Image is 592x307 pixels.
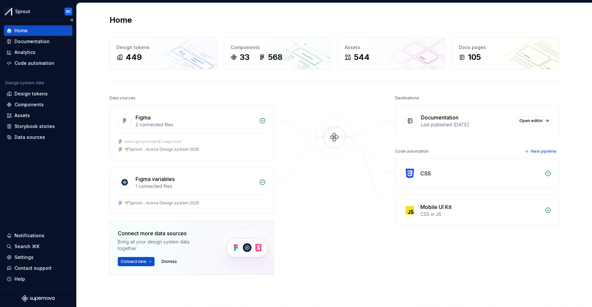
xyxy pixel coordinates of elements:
a: Components [4,99,72,110]
a: Home [4,25,72,36]
div: Mobile UI Kit [420,203,452,211]
h2: Home [110,15,132,25]
a: Design tokens [4,89,72,99]
span: Connect new [121,259,146,264]
div: Code automation [395,147,429,156]
div: Sprout [15,8,30,15]
span: Dismiss [161,259,177,264]
a: Docs pages105 [452,37,559,69]
button: Contact support [4,263,72,273]
button: SproutBK [1,4,75,18]
div: Components [231,44,324,51]
span: New pipeline [531,149,556,154]
div: Assets [345,44,438,51]
div: Data sources [14,134,45,141]
div: Bring all your design system data together. [118,239,207,252]
button: Connect new [118,257,155,266]
button: New pipeline [523,147,559,156]
div: Connect more data sources [118,229,207,237]
div: 𝙳𝚎𝚜𝚒𝚐𝚗𝚜𝚢𝚜𝚝𝚎𝚖-𝙱𝚕𝚞𝚎𝚙𝚛𝚒𝚗𝚝 [124,139,182,144]
div: 105 [468,52,481,63]
a: Design tokens449 [110,37,217,69]
div: Notifications [14,232,44,239]
div: Design tokens [14,90,48,97]
div: Storybook stories [14,123,55,130]
div: Search ⌘K [14,243,39,250]
div: Settings [14,254,34,261]
div: 1 connected files [136,183,255,190]
button: Notifications [4,230,72,241]
div: BK [66,9,71,14]
div: Data sources [110,93,136,103]
div: Contact support [14,265,52,271]
span: Open editor [519,118,543,123]
div: 449 [126,52,142,63]
a: Storybook stories [4,121,72,132]
a: Settings [4,252,72,263]
button: Search ⌘K [4,241,72,252]
div: Docs pages [459,44,553,51]
div: Design tokens [116,44,210,51]
img: b6c2a6ff-03c2-4811-897b-2ef07e5e0e51.png [5,8,12,15]
div: Destinations [395,93,419,103]
div: Analytics [14,49,36,56]
div: Design system data [5,80,44,86]
a: Assets544 [338,37,445,69]
div: 🌱Sprout - Aceve Design system 2025 [124,147,199,152]
a: Open editor [516,116,551,125]
div: CSS in JS [420,211,541,217]
div: Last published [DATE] [421,121,512,128]
div: 33 [240,52,250,63]
div: CSS [420,169,431,177]
div: Components [14,101,44,108]
a: Figma2 connected files𝙳𝚎𝚜𝚒𝚐𝚗𝚜𝚢𝚜𝚝𝚎𝚖-𝙱𝚕𝚞𝚎𝚙𝚛𝚒𝚗𝚝🌱Sprout - Aceve Design system 2025 [110,105,274,160]
a: Documentation [4,36,72,47]
a: Figma variables1 connected files🌱Sprout - Aceve Design system 2025 [110,167,274,214]
button: Collapse sidebar [67,15,76,25]
div: Help [14,276,25,282]
button: Help [4,274,72,284]
a: Assets [4,110,72,121]
div: Documentation [14,38,50,45]
div: Code automation [14,60,54,66]
div: Documentation [421,114,458,121]
button: Dismiss [159,257,180,266]
a: Analytics [4,47,72,58]
a: Data sources [4,132,72,142]
div: 🌱Sprout - Aceve Design system 2025 [124,200,199,206]
div: 568 [268,52,283,63]
a: Code automation [4,58,72,68]
div: 2 connected files [136,121,255,128]
div: Assets [14,112,30,119]
a: Components33568 [224,37,331,69]
svg: Supernova Logo [22,295,55,302]
div: Figma variables [136,175,175,183]
div: 544 [354,52,370,63]
div: Figma [136,114,151,121]
div: Home [14,27,28,34]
